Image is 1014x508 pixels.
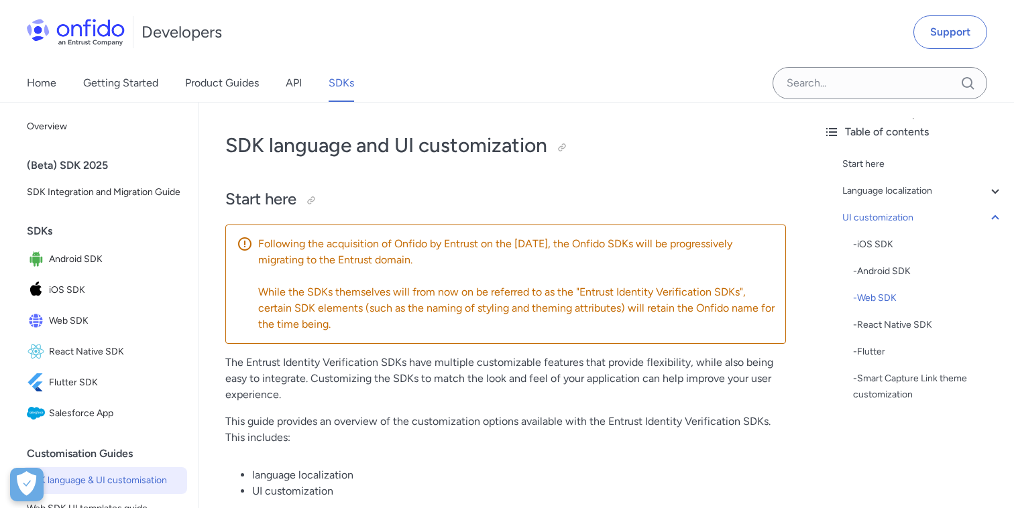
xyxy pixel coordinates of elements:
[27,342,49,361] img: IconReact Native SDK
[49,281,182,300] span: iOS SDK
[824,124,1003,140] div: Table of contents
[286,64,302,102] a: API
[853,237,1003,253] a: -iOS SDK
[27,19,125,46] img: Onfido Logo
[49,373,182,392] span: Flutter SDK
[258,236,775,268] p: Following the acquisition of Onfido by Entrust on the [DATE], the Onfido SDKs will be progressive...
[853,237,1003,253] div: - iOS SDK
[853,344,1003,360] a: -Flutter
[49,250,182,269] span: Android SDK
[225,414,786,446] p: This guide provides an overview of the customization options available with the Entrust Identity ...
[27,472,182,489] span: SDK language & UI customisation
[258,284,775,332] p: While the SDKs themselves will from now on be referred to as the "Entrust Identity Verification S...
[853,290,1003,306] div: - Web SDK
[21,337,187,367] a: IconReact Native SDKReact Native SDK
[49,404,182,423] span: Salesforce App
[27,281,49,300] img: IconiOS SDK
[252,483,786,499] li: UI customization
[27,64,56,102] a: Home
[21,368,187,397] a: IconFlutter SDKFlutter SDK
[21,275,187,305] a: IconiOS SDKiOS SDK
[913,15,987,49] a: Support
[49,342,182,361] span: React Native SDK
[225,355,786,403] p: The Entrust Identity Verification SDKs have multiple customizable features that provide flexibili...
[185,64,259,102] a: Product Guides
[27,119,182,135] span: Overview
[853,371,1003,403] a: -Smart Capture Link theme customization
[773,67,987,99] input: Onfido search input field
[853,317,1003,333] a: -React Native SDK
[225,188,786,211] h2: Start here
[225,132,786,159] h1: SDK language and UI customization
[842,210,1003,226] a: UI customization
[853,317,1003,333] div: - React Native SDK
[49,312,182,330] span: Web SDK
[853,263,1003,279] div: - Android SDK
[10,468,44,501] button: Open Preferences
[21,467,187,494] a: SDK language & UI customisation
[27,218,192,245] div: SDKs
[27,404,49,423] img: IconSalesforce App
[83,64,158,102] a: Getting Started
[842,183,1003,199] a: Language localization
[252,467,786,483] li: language localization
[27,152,192,179] div: (Beta) SDK 2025
[27,184,182,200] span: SDK Integration and Migration Guide
[853,263,1003,279] a: -Android SDK
[853,290,1003,306] a: -Web SDK
[10,468,44,501] div: Cookie Preferences
[27,440,192,467] div: Customisation Guides
[853,371,1003,403] div: - Smart Capture Link theme customization
[21,245,187,274] a: IconAndroid SDKAndroid SDK
[21,113,187,140] a: Overview
[21,306,187,336] a: IconWeb SDKWeb SDK
[142,21,222,43] h1: Developers
[27,250,49,269] img: IconAndroid SDK
[21,179,187,206] a: SDK Integration and Migration Guide
[27,373,49,392] img: IconFlutter SDK
[842,156,1003,172] a: Start here
[21,399,187,428] a: IconSalesforce AppSalesforce App
[329,64,354,102] a: SDKs
[27,312,49,330] img: IconWeb SDK
[853,344,1003,360] div: - Flutter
